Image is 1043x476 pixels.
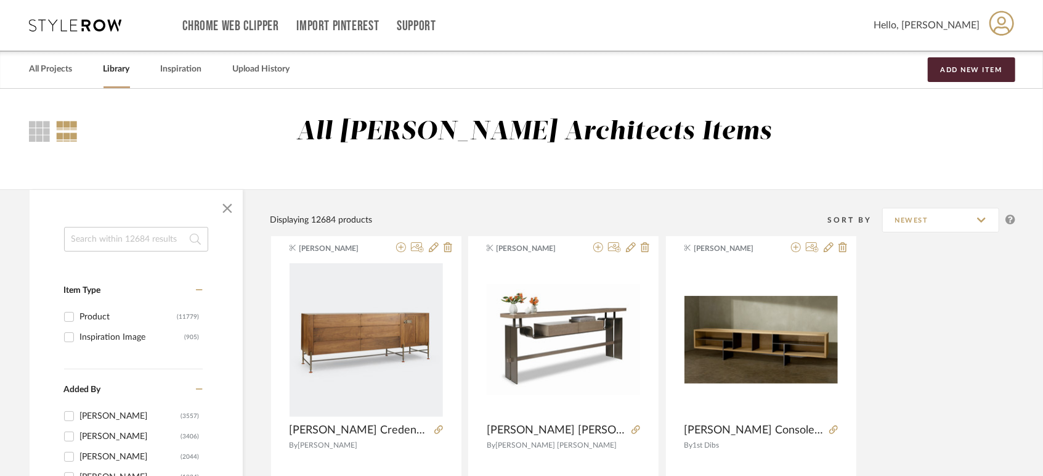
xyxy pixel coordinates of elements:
span: Item Type [64,286,101,295]
span: By [290,441,298,449]
div: (2044) [181,447,200,467]
div: (3406) [181,427,200,446]
div: (11779) [177,307,200,327]
button: Add New Item [928,57,1015,82]
img: Berman Rosetti Contour Console [487,284,640,395]
span: [PERSON_NAME] [299,243,376,254]
span: 1st Dibs [693,441,720,449]
input: Search within 12684 results [64,227,208,252]
a: Support [397,21,436,31]
span: [PERSON_NAME] [694,243,771,254]
span: [PERSON_NAME] [PERSON_NAME] Contour Console [487,424,627,437]
div: [PERSON_NAME] [80,447,181,467]
a: Inspiration [161,61,202,78]
div: [PERSON_NAME] [80,427,181,446]
span: Added By [64,385,101,394]
div: All [PERSON_NAME] Architects Items [296,117,772,148]
span: By [487,441,495,449]
img: Simon Hamui Lungo Console Table [684,296,838,384]
a: Chrome Web Clipper [183,21,279,31]
div: Product [80,307,177,327]
div: Sort By [828,214,882,226]
span: [PERSON_NAME] Credenza by [PERSON_NAME] Studio [290,424,429,437]
a: Library [103,61,130,78]
button: Close [215,196,240,221]
div: [PERSON_NAME] [80,406,181,426]
img: Holly Hunt Hardwood Credenza by Mark Albrecht Studio [290,263,443,417]
span: [PERSON_NAME] Console Table [684,424,824,437]
div: Inspiration Image [80,327,185,347]
span: [PERSON_NAME] [298,441,358,449]
span: Hello, [PERSON_NAME] [874,18,980,33]
div: Displaying 12684 products [270,213,373,227]
a: Upload History [233,61,290,78]
span: [PERSON_NAME] [497,243,574,254]
span: By [684,441,693,449]
div: (905) [185,327,200,347]
div: (3557) [181,406,200,426]
span: [PERSON_NAME] [PERSON_NAME] [495,441,617,449]
a: All Projects [30,61,73,78]
a: Import Pinterest [296,21,379,31]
